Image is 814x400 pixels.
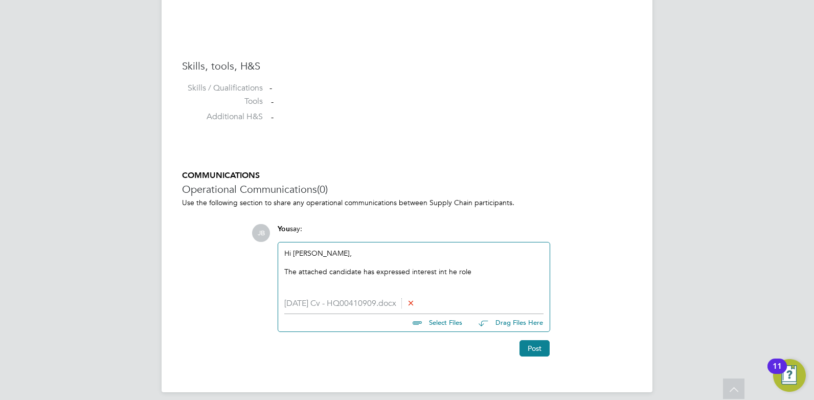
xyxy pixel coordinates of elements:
[182,170,632,181] h5: COMMUNICATIONS
[182,198,632,207] p: Use the following section to share any operational communications between Supply Chain participants.
[278,224,550,242] div: say:
[182,83,263,94] label: Skills / Qualifications
[519,340,550,357] button: Post
[269,83,632,94] div: -
[182,112,263,122] label: Additional H&S
[470,313,544,334] button: Drag Files Here
[284,267,544,276] div: The attached candidate has expressed interest int he role
[271,112,274,122] span: -
[284,249,544,293] div: Hi [PERSON_NAME],
[317,183,328,196] span: (0)
[182,59,632,73] h3: Skills, tools, H&S
[182,96,263,107] label: Tools
[182,183,632,196] h3: Operational Communications
[284,299,544,308] li: [DATE] Cv - HQ00410909.docx
[271,97,274,107] span: -
[252,224,270,242] span: JB
[278,225,290,233] span: You
[773,359,806,392] button: Open Resource Center, 11 new notifications
[773,366,782,380] div: 11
